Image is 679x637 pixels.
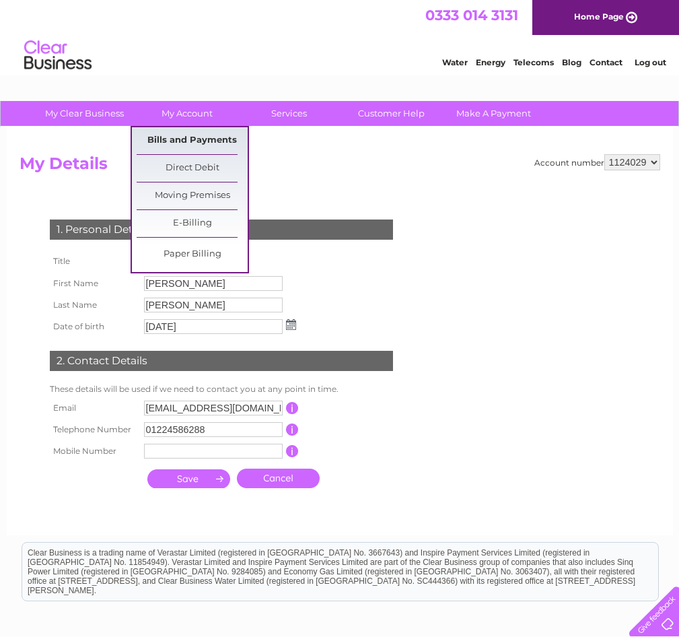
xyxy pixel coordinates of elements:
a: Make A Payment [438,101,549,126]
div: 2. Contact Details [50,351,393,371]
a: Bills and Payments [137,127,248,154]
input: Information [286,445,299,457]
a: Direct Debit [137,155,248,182]
img: ... [286,319,296,330]
a: My Clear Business [29,101,140,126]
div: 1. Personal Details [50,220,393,240]
a: Services [234,101,345,126]
a: Cancel [237,469,320,488]
input: Information [286,424,299,436]
div: Clear Business is a trading name of Verastar Limited (registered in [GEOGRAPHIC_DATA] No. 3667643... [22,7,658,65]
a: Water [442,57,468,67]
a: Customer Help [336,101,447,126]
th: Telephone Number [46,419,141,440]
input: Submit [147,469,230,488]
a: Contact [589,57,622,67]
th: Date of birth [46,316,141,337]
div: Account number [534,154,660,170]
a: E-Billing [137,210,248,237]
th: Title [46,250,141,273]
th: Mobile Number [46,440,141,462]
h2: My Details [20,154,660,180]
a: Paper Billing [137,241,248,268]
input: Information [286,402,299,414]
a: Log out [635,57,666,67]
a: Telecoms [513,57,554,67]
a: Energy [476,57,505,67]
td: These details will be used if we need to contact you at any point in time. [46,381,396,397]
a: Moving Premises [137,182,248,209]
a: Blog [562,57,581,67]
a: 0333 014 3131 [425,7,518,24]
th: First Name [46,273,141,294]
th: Email [46,397,141,419]
img: logo.png [24,35,92,76]
a: My Account [131,101,242,126]
th: Last Name [46,294,141,316]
